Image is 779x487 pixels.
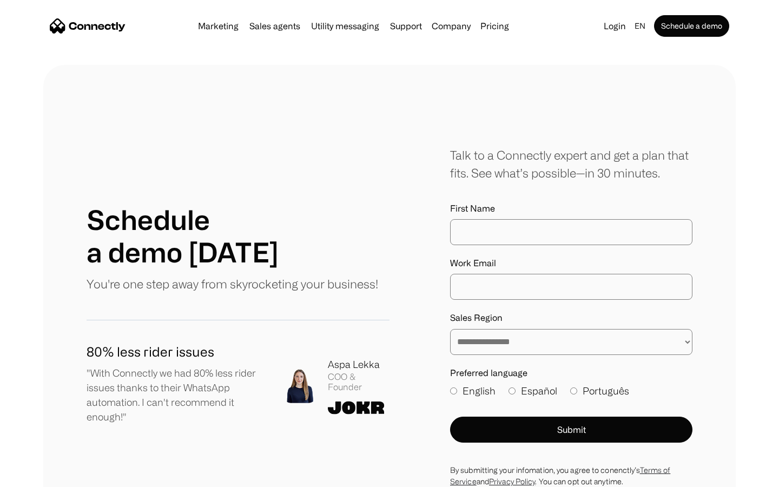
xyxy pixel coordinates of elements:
a: Privacy Policy [489,477,535,485]
label: Preferred language [450,368,692,378]
label: Sales Region [450,313,692,323]
label: English [450,384,496,398]
div: Company [432,18,471,34]
label: Español [509,384,557,398]
h1: 80% less rider issues [87,342,265,361]
label: Work Email [450,258,692,268]
button: Submit [450,417,692,443]
a: Marketing [194,22,243,30]
a: Support [386,22,426,30]
a: Schedule a demo [654,15,729,37]
label: First Name [450,203,692,214]
h1: Schedule a demo [DATE] [87,203,279,268]
p: "With Connectly we had 80% less rider issues thanks to their WhatsApp automation. I can't recomme... [87,366,265,424]
input: Español [509,387,516,394]
a: Utility messaging [307,22,384,30]
div: Talk to a Connectly expert and get a plan that fits. See what’s possible—in 30 minutes. [450,146,692,182]
a: Terms of Service [450,466,670,485]
a: Login [599,18,630,34]
aside: Language selected: English [11,467,65,483]
a: Sales agents [245,22,305,30]
label: Português [570,384,629,398]
a: Pricing [476,22,513,30]
div: COO & Founder [328,372,389,392]
div: By submitting your infomation, you agree to conenctly’s and . You can opt out anytime. [450,464,692,487]
input: Português [570,387,577,394]
ul: Language list [22,468,65,483]
div: en [635,18,645,34]
input: English [450,387,457,394]
p: You're one step away from skyrocketing your business! [87,275,378,293]
div: Aspa Lekka [328,357,389,372]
